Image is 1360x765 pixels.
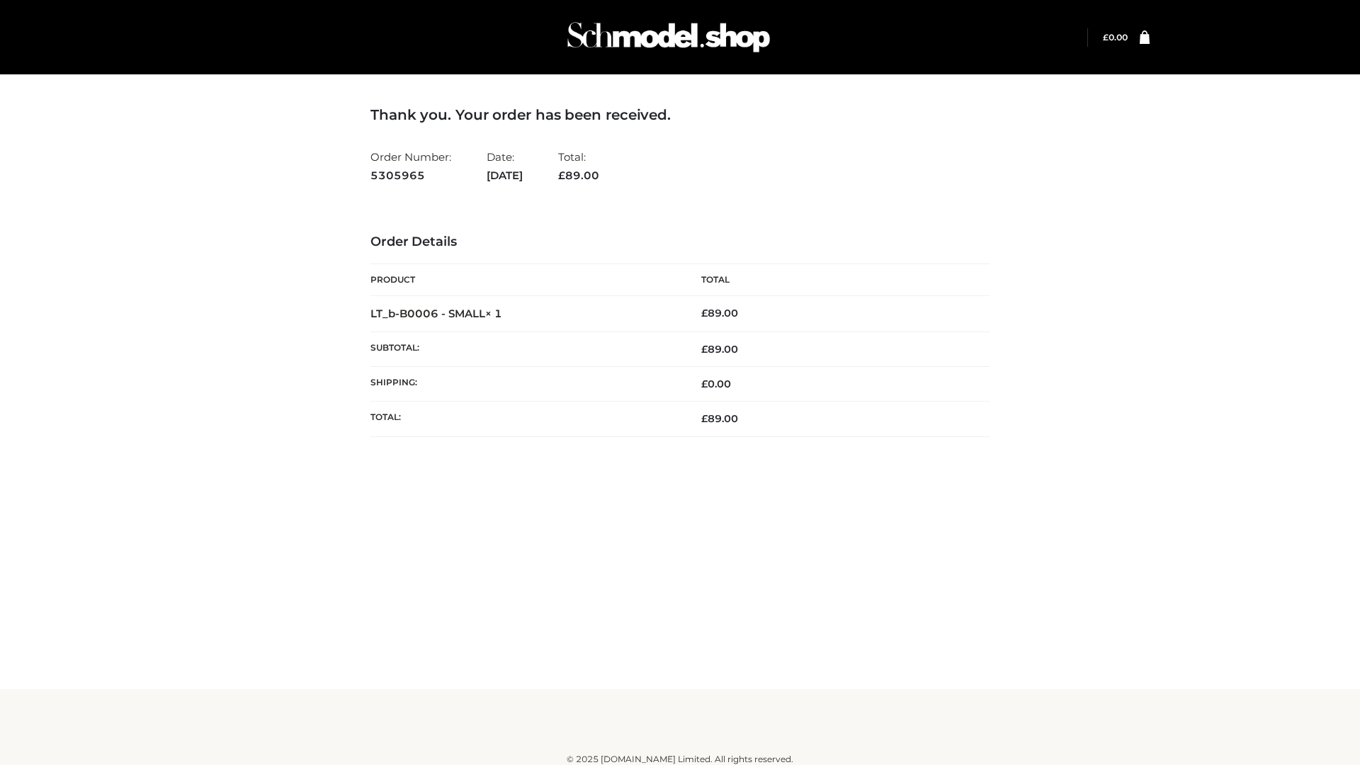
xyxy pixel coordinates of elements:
span: £ [701,412,708,425]
th: Shipping: [370,367,680,402]
bdi: 0.00 [701,378,731,390]
li: Order Number: [370,144,451,188]
h3: Order Details [370,234,990,250]
th: Product [370,264,680,296]
span: £ [701,378,708,390]
bdi: 0.00 [1103,32,1128,42]
span: £ [1103,32,1109,42]
strong: × 1 [485,307,502,320]
span: £ [701,307,708,319]
th: Total [680,264,990,296]
h3: Thank you. Your order has been received. [370,106,990,123]
span: £ [701,343,708,356]
strong: LT_b-B0006 - SMALL [370,307,502,320]
li: Total: [558,144,599,188]
img: Schmodel Admin 964 [562,9,775,65]
span: 89.00 [701,412,738,425]
li: Date: [487,144,523,188]
th: Subtotal: [370,331,680,366]
bdi: 89.00 [701,307,738,319]
strong: 5305965 [370,166,451,185]
a: £0.00 [1103,32,1128,42]
span: 89.00 [701,343,738,356]
span: 89.00 [558,169,599,182]
th: Total: [370,402,680,436]
strong: [DATE] [487,166,523,185]
span: £ [558,169,565,182]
